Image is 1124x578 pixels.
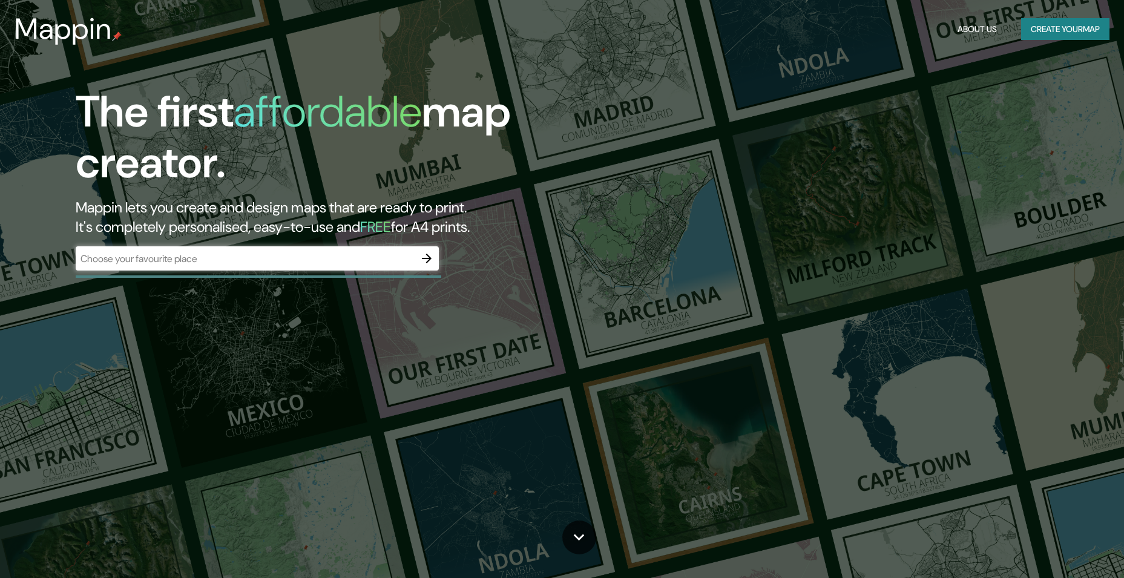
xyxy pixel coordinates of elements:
input: Choose your favourite place [76,252,415,266]
h5: FREE [360,217,391,236]
h1: The first map creator. [76,87,638,198]
img: mappin-pin [112,31,122,41]
button: About Us [953,18,1002,41]
h1: affordable [234,84,422,140]
h2: Mappin lets you create and design maps that are ready to print. It's completely personalised, eas... [76,198,638,237]
h3: Mappin [15,12,112,46]
button: Create yourmap [1021,18,1109,41]
iframe: Help widget launcher [1016,531,1111,565]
